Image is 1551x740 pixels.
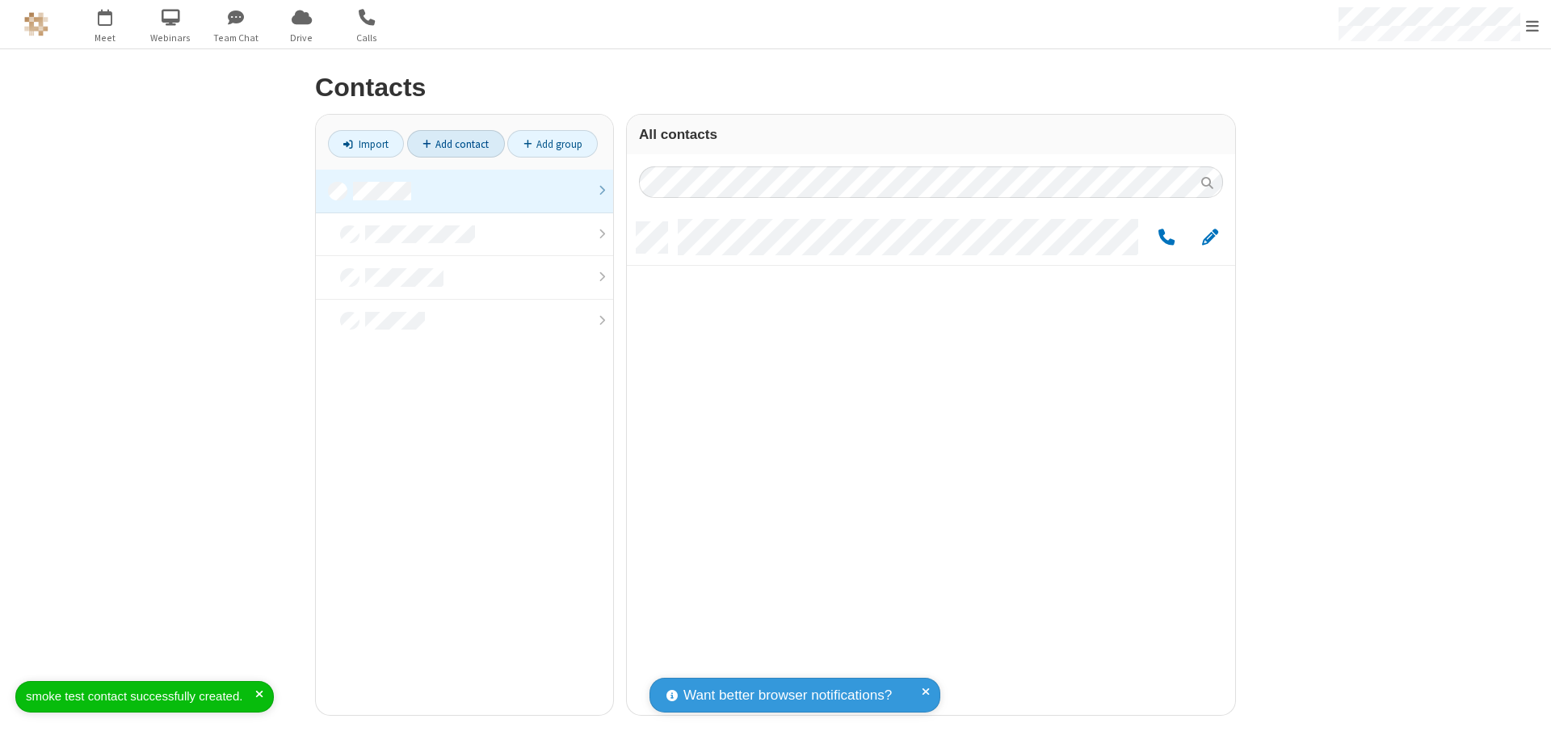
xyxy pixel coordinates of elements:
span: Calls [337,31,397,45]
a: Add group [507,130,598,158]
a: Import [328,130,404,158]
button: Call by phone [1150,228,1182,248]
span: Webinars [141,31,201,45]
img: QA Selenium DO NOT DELETE OR CHANGE [24,12,48,36]
span: Meet [75,31,136,45]
span: Drive [271,31,332,45]
a: Add contact [407,130,505,158]
div: grid [627,210,1235,715]
h2: Contacts [315,74,1236,102]
button: Edit [1194,228,1225,248]
span: Want better browser notifications? [683,685,892,706]
h3: All contacts [639,127,1223,142]
span: Team Chat [206,31,267,45]
div: smoke test contact successfully created. [26,687,255,706]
